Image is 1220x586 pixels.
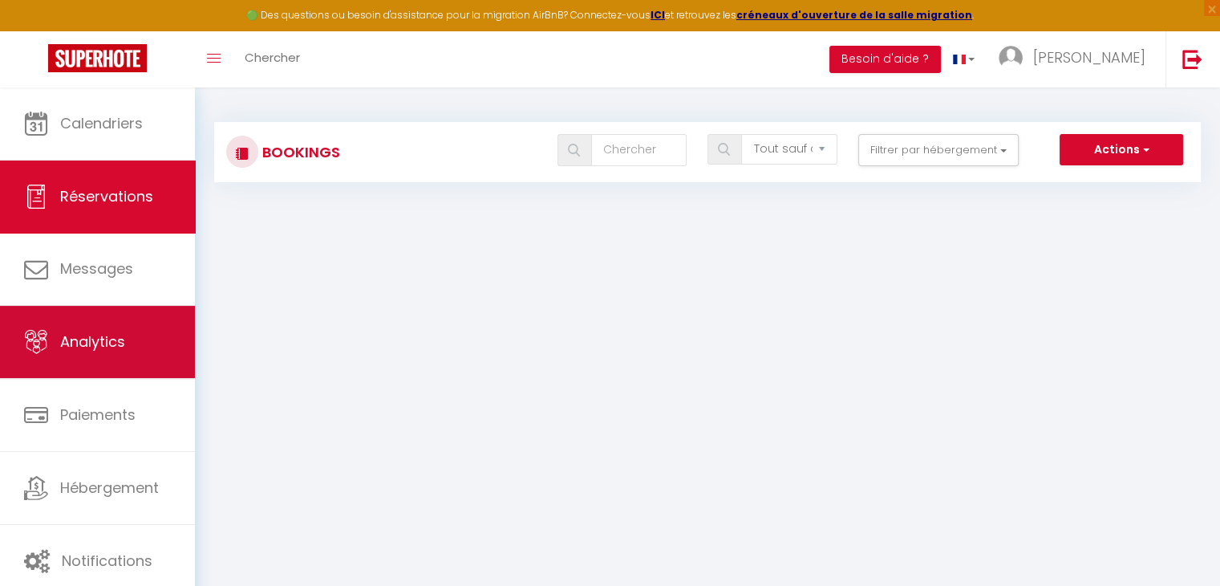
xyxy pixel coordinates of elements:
button: Ouvrir le widget de chat LiveChat [13,6,61,55]
span: Réservations [60,186,153,206]
span: Analytics [60,332,125,352]
img: ... [999,46,1023,70]
input: Chercher [591,134,687,166]
img: Super Booking [48,44,147,72]
span: [PERSON_NAME] [1033,47,1145,67]
span: Messages [60,258,133,279]
a: ... [PERSON_NAME] [987,31,1165,87]
a: créneaux d'ouverture de la salle migration [736,8,972,22]
button: Besoin d'aide ? [829,46,941,73]
span: Hébergement [60,478,159,498]
a: ICI [651,8,665,22]
button: Filtrer par hébergement [858,134,1019,166]
span: Chercher [245,49,300,66]
span: Calendriers [60,113,143,133]
img: logout [1182,49,1202,69]
a: Chercher [233,31,312,87]
span: Notifications [62,551,152,571]
span: Paiements [60,405,136,425]
h3: Bookings [258,134,340,170]
button: Actions [1060,134,1183,166]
